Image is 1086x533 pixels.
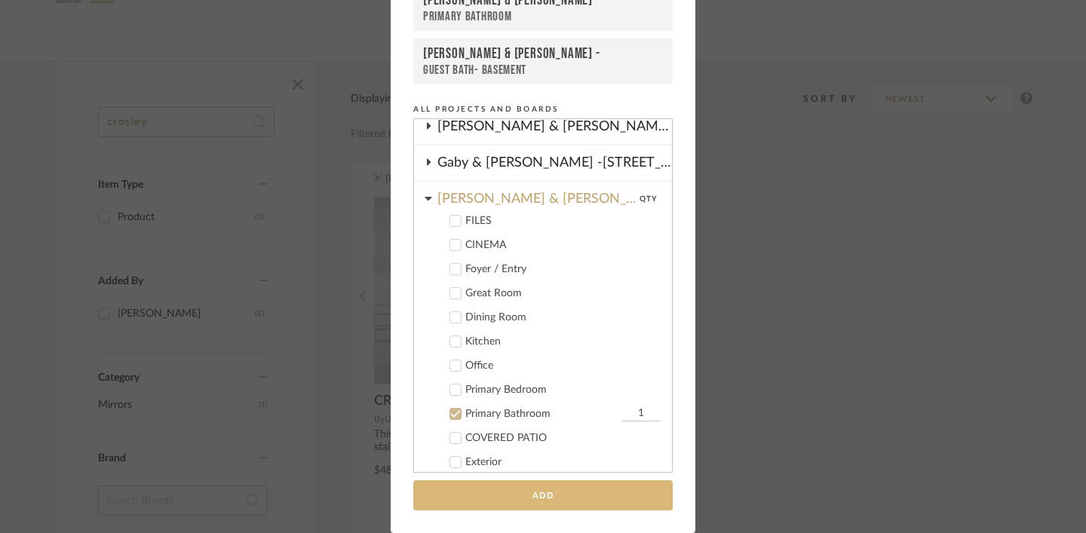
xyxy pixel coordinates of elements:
[465,239,660,252] div: CINEMA
[423,9,663,24] div: Primary Bathroom
[437,109,672,144] div: [PERSON_NAME] & [PERSON_NAME] -[STREET_ADDRESS]
[465,456,660,469] div: Exterior
[640,182,657,208] div: QTY
[465,215,660,228] div: FILES
[622,406,660,421] input: Primary Bathroom
[465,360,660,372] div: Office
[437,182,640,208] div: [PERSON_NAME] & [PERSON_NAME]
[465,408,618,421] div: Primary Bathroom
[465,384,660,397] div: Primary Bedroom
[413,480,673,511] button: Add
[423,63,663,78] div: Guest Bath- Basement
[437,146,672,180] div: Gaby & [PERSON_NAME] -[STREET_ADDRESS]
[423,45,663,63] div: [PERSON_NAME] & [PERSON_NAME] -
[465,287,660,300] div: Great Room
[465,335,660,348] div: Kitchen
[413,103,673,116] div: All Projects and Boards
[465,311,660,324] div: Dining Room
[465,263,660,276] div: Foyer / Entry
[465,432,660,445] div: COVERED PATIO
